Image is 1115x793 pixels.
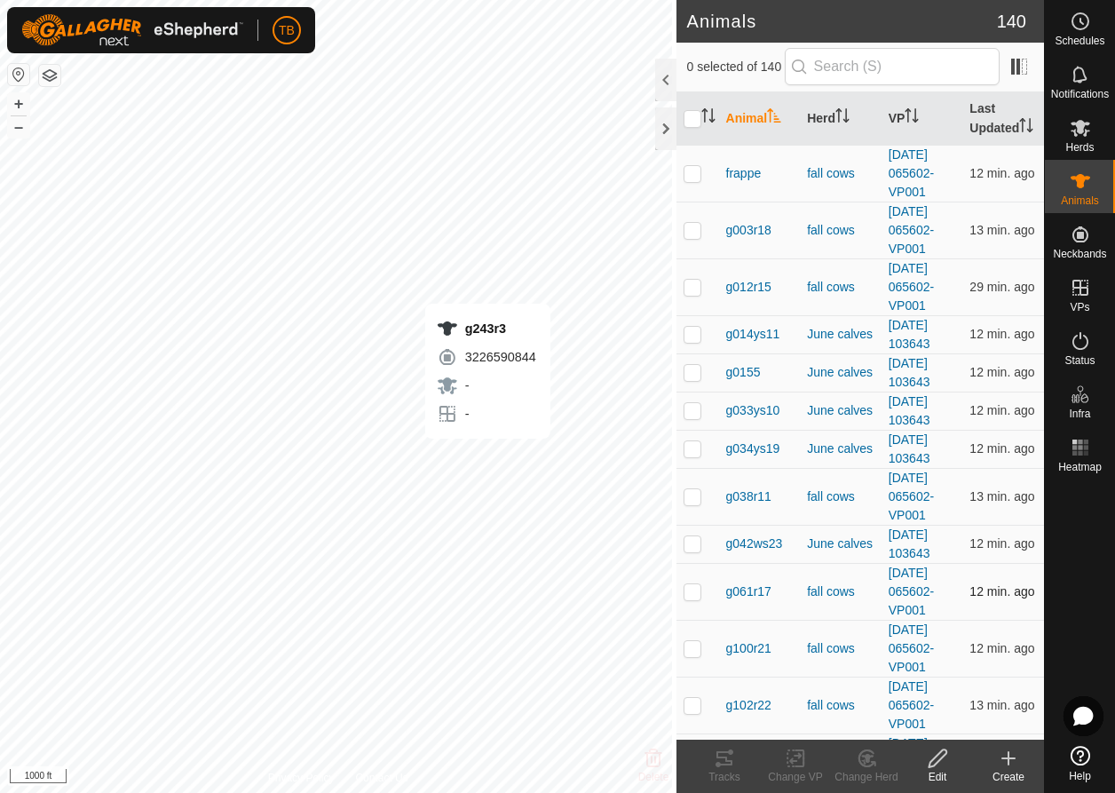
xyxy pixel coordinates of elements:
[889,394,930,427] a: [DATE] 103643
[889,204,934,256] a: [DATE] 065602-VP001
[969,280,1034,294] span: Aug 20, 2025 at 5:45 AM
[969,441,1034,456] span: Aug 20, 2025 at 6:02 AM
[1061,195,1099,206] span: Animals
[889,623,934,674] a: [DATE] 065602-VP001
[437,403,536,424] div: -
[785,48,1000,85] input: Search (S)
[969,489,1034,504] span: Aug 20, 2025 at 6:01 AM
[969,166,1034,180] span: Aug 20, 2025 at 6:02 AM
[807,278,874,297] div: fall cows
[437,318,536,339] div: g243r3
[279,21,295,40] span: TB
[1069,408,1090,419] span: Infra
[807,488,874,506] div: fall cows
[882,92,963,146] th: VP
[1051,89,1109,99] span: Notifications
[889,471,934,522] a: [DATE] 065602-VP001
[1070,302,1089,313] span: VPs
[726,401,780,420] span: g033ys10
[969,403,1034,417] span: Aug 20, 2025 at 6:02 AM
[1058,462,1102,472] span: Heatmap
[969,536,1034,551] span: Aug 20, 2025 at 6:02 AM
[437,375,536,396] div: -
[21,14,243,46] img: Gallagher Logo
[8,93,29,115] button: +
[831,769,902,785] div: Change Herd
[889,432,930,465] a: [DATE] 103643
[726,696,771,715] span: g102r22
[889,566,934,617] a: [DATE] 065602-VP001
[1065,142,1094,153] span: Herds
[687,58,785,76] span: 0 selected of 140
[800,92,882,146] th: Herd
[701,111,716,125] p-sorticon: Activate to sort
[726,488,771,506] span: g038r11
[969,698,1034,712] span: Aug 20, 2025 at 6:01 AM
[767,111,781,125] p-sorticon: Activate to sort
[8,64,29,85] button: Reset Map
[969,641,1034,655] span: Aug 20, 2025 at 6:02 AM
[889,147,934,199] a: [DATE] 065602-VP001
[726,363,761,382] span: g0155
[1064,355,1095,366] span: Status
[726,535,783,553] span: g042ws23
[726,639,771,658] span: g100r21
[962,92,1044,146] th: Last Updated
[726,221,771,240] span: g003r18
[807,401,874,420] div: June calves
[1045,739,1115,789] a: Help
[437,346,536,368] div: 3226590844
[355,770,407,786] a: Contact Us
[969,365,1034,379] span: Aug 20, 2025 at 6:02 AM
[889,356,930,389] a: [DATE] 103643
[1019,121,1033,135] p-sorticon: Activate to sort
[1053,249,1106,259] span: Neckbands
[687,11,997,32] h2: Animals
[835,111,850,125] p-sorticon: Activate to sort
[969,223,1034,237] span: Aug 20, 2025 at 6:01 AM
[807,535,874,553] div: June calves
[902,769,973,785] div: Edit
[969,584,1034,599] span: Aug 20, 2025 at 6:02 AM
[726,325,780,344] span: g014ys11
[889,261,934,313] a: [DATE] 065602-VP001
[807,583,874,601] div: fall cows
[889,679,934,731] a: [DATE] 065602-VP001
[807,696,874,715] div: fall cows
[807,639,874,658] div: fall cows
[726,278,771,297] span: g012r15
[973,769,1044,785] div: Create
[719,92,801,146] th: Animal
[807,325,874,344] div: June calves
[8,116,29,138] button: –
[760,769,831,785] div: Change VP
[726,164,762,183] span: frappe
[997,8,1026,35] span: 140
[726,440,780,458] span: g034ys19
[39,65,60,86] button: Map Layers
[889,736,934,788] a: [DATE] 065602-VP001
[689,769,760,785] div: Tracks
[268,770,335,786] a: Privacy Policy
[807,221,874,240] div: fall cows
[1055,36,1104,46] span: Schedules
[726,583,771,601] span: g061r17
[807,164,874,183] div: fall cows
[969,327,1034,341] span: Aug 20, 2025 at 6:02 AM
[889,527,930,560] a: [DATE] 103643
[1069,771,1091,781] span: Help
[905,111,919,125] p-sorticon: Activate to sort
[807,440,874,458] div: June calves
[807,363,874,382] div: June calves
[889,318,930,351] a: [DATE] 103643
